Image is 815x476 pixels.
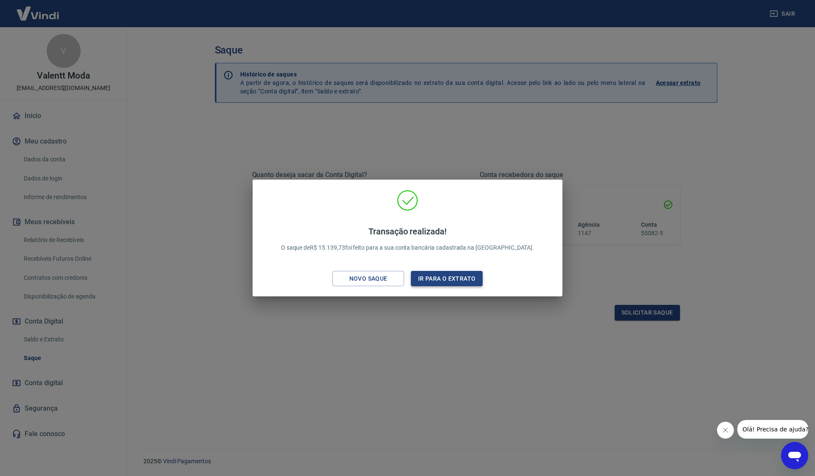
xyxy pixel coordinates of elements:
button: Novo saque [332,271,404,287]
span: Olá! Precisa de ajuda? [5,6,71,13]
iframe: Mensagem da empresa [737,420,808,439]
h4: Transação realizada! [281,226,534,237]
p: O saque de R$ 15.139,73 foi feito para a sua conta bancária cadastrada na [GEOGRAPHIC_DATA]. [281,226,534,252]
div: Novo saque [339,273,398,284]
iframe: Botão para abrir a janela de mensagens [781,442,808,469]
iframe: Fechar mensagem [717,422,734,439]
button: Ir para o extrato [411,271,483,287]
